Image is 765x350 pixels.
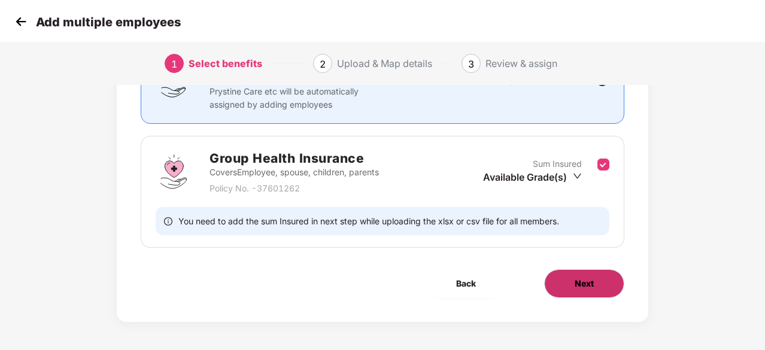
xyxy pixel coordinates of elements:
[178,215,559,227] span: You need to add the sum Insured in next step while uploading the xlsx or csv file for all members.
[171,58,177,70] span: 1
[337,54,432,73] div: Upload & Map details
[533,157,582,171] p: Sum Insured
[485,54,557,73] div: Review & assign
[210,166,379,179] p: Covers Employee, spouse, children, parents
[483,171,582,184] div: Available Grade(s)
[36,15,181,29] p: Add multiple employees
[210,72,387,111] p: Clove Dental, Pharmeasy, Nua Women, Prystine Care etc will be automatically assigned by adding em...
[210,182,379,195] p: Policy No. - 37601262
[456,277,476,290] span: Back
[210,148,379,168] h2: Group Health Insurance
[156,154,192,190] img: svg+xml;base64,PHN2ZyBpZD0iR3JvdXBfSGVhbHRoX0luc3VyYW5jZSIgZGF0YS1uYW1lPSJHcm91cCBIZWFsdGggSW5zdX...
[189,54,262,73] div: Select benefits
[12,13,30,31] img: svg+xml;base64,PHN2ZyB4bWxucz0iaHR0cDovL3d3dy53My5vcmcvMjAwMC9zdmciIHdpZHRoPSIzMCIgaGVpZ2h0PSIzMC...
[468,58,474,70] span: 3
[164,215,172,227] span: info-circle
[320,58,326,70] span: 2
[573,172,582,181] span: down
[426,269,506,298] button: Back
[544,269,624,298] button: Next
[575,277,594,290] span: Next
